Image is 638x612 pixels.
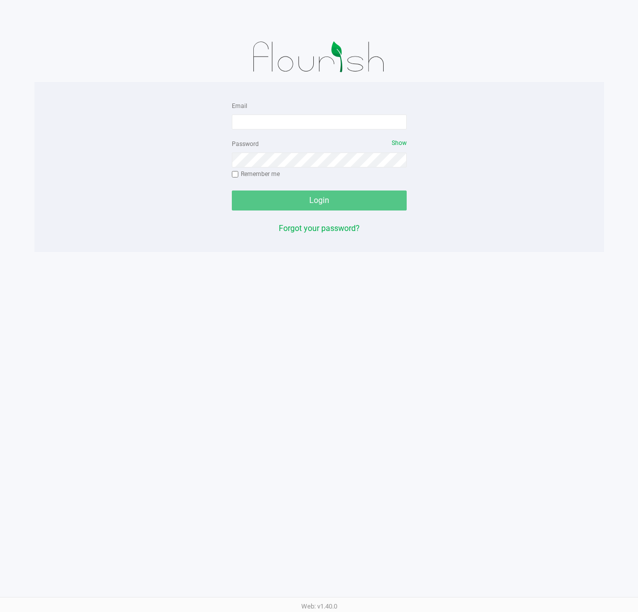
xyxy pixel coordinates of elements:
label: Remember me [232,169,280,178]
input: Remember me [232,171,239,178]
span: Web: v1.40.0 [301,602,337,610]
button: Forgot your password? [279,222,360,234]
label: Email [232,101,247,110]
label: Password [232,139,259,148]
span: Show [392,139,407,146]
